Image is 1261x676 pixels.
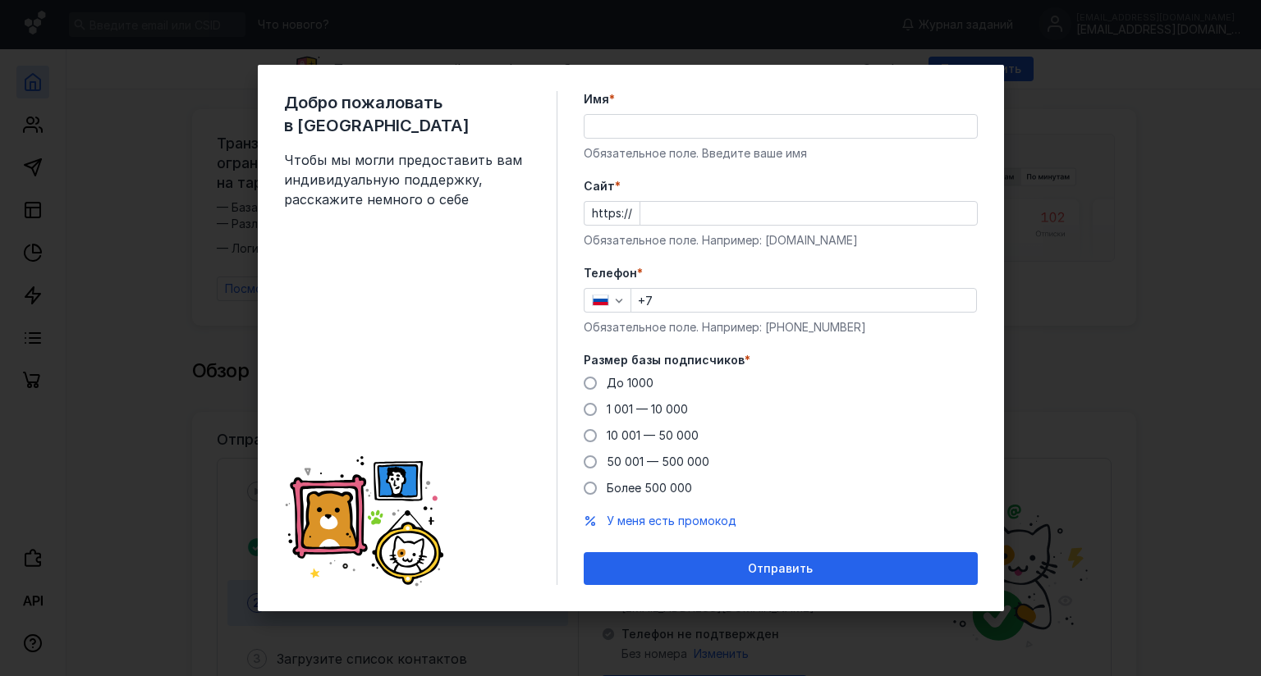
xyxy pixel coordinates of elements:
[607,428,699,442] span: 10 001 — 50 000
[584,552,978,585] button: Отправить
[607,454,709,468] span: 50 001 — 500 000
[607,376,653,390] span: До 1000
[284,91,530,137] span: Добро пожаловать в [GEOGRAPHIC_DATA]
[284,150,530,209] span: Чтобы мы могли предоставить вам индивидуальную поддержку, расскажите немного о себе
[584,265,637,281] span: Телефон
[584,319,978,336] div: Обязательное поле. Например: [PHONE_NUMBER]
[584,145,978,162] div: Обязательное поле. Введите ваше имя
[607,402,688,416] span: 1 001 — 10 000
[584,352,745,368] span: Размер базы подписчиков
[607,514,736,528] span: У меня есть промокод
[584,178,615,194] span: Cайт
[584,232,978,249] div: Обязательное поле. Например: [DOMAIN_NAME]
[748,562,813,576] span: Отправить
[607,513,736,529] button: У меня есть промокод
[584,91,609,107] span: Имя
[607,481,692,495] span: Более 500 000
